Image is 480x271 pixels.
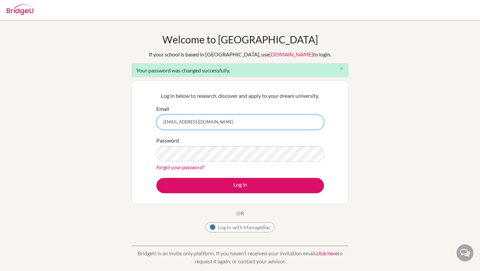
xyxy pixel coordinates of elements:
[7,4,33,15] img: Bridge-U
[132,249,348,265] p: BridgeU is an invite only platform. If you haven’t received your invitation email, to request it ...
[162,33,318,45] h1: Welcome to [GEOGRAPHIC_DATA]
[156,178,324,193] button: Log in
[156,105,169,113] label: Email
[149,50,331,58] div: If your school is based in [GEOGRAPHIC_DATA], use to login.
[206,222,274,232] button: Log in with ManageBac
[269,51,313,57] a: [DOMAIN_NAME]
[132,63,348,77] div: Your password was changed successfully.
[339,66,344,71] i: close
[335,64,348,74] button: Close
[156,137,179,145] label: Password
[156,92,324,100] p: Log in below to research, discover and apply to your dream university.
[236,209,244,217] p: OR
[15,5,29,11] span: Help
[156,164,204,170] a: Forgot your password?
[316,250,338,256] a: click here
